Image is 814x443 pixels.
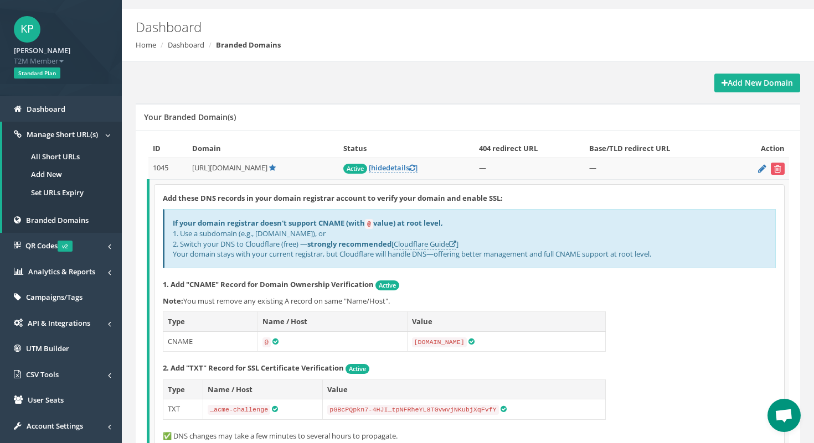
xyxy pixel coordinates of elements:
td: — [475,158,585,180]
th: ID [148,139,188,158]
span: API & Integrations [28,318,90,328]
td: TXT [163,399,203,420]
div: Open chat [767,399,801,432]
span: CSV Tools [26,369,59,379]
span: Active [343,164,367,174]
th: Type [163,312,258,332]
th: Domain [188,139,339,158]
span: Analytics & Reports [28,267,95,277]
a: [hidedetails] [369,163,418,173]
div: 1. Use a subdomain (e.g., [DOMAIN_NAME]), or 2. Switch your DNS to Cloudflare (free) — [ ] Your d... [163,209,776,268]
h2: Dashboard [136,20,687,34]
code: pGBcPQpkn7-4HJI_tpNFRheYL8TGvwvjNKubjXqFvfY [327,405,499,415]
a: Add New Domain [714,74,800,92]
code: _acme-challenge [208,405,270,415]
code: @ [262,337,271,347]
code: [DOMAIN_NAME] [412,337,467,347]
span: Manage Short URL(s) [27,129,98,139]
span: Active [346,364,369,374]
th: Type [163,379,203,399]
span: [URL][DOMAIN_NAME] [192,163,267,173]
strong: Add these DNS records in your domain registrar account to verify your domain and enable SSL: [163,193,503,203]
th: Value [323,379,606,399]
th: Value [407,312,605,332]
th: Status [339,139,475,158]
a: Dashboard [168,40,204,50]
th: Name / Host [257,312,407,332]
th: Name / Host [203,379,322,399]
a: Set URLs Expiry [2,184,122,202]
td: — [585,158,731,180]
strong: [PERSON_NAME] [14,45,70,55]
span: Branded Domains [26,215,89,225]
td: 1045 [148,158,188,180]
a: Add New [2,165,122,184]
span: Active [375,280,399,290]
span: Account Settings [27,421,83,431]
h5: Your Branded Domain(s) [144,113,236,121]
span: hide [371,163,386,173]
span: Campaigns/Tags [26,292,83,302]
span: v2 [58,241,73,252]
th: 404 redirect URL [475,139,585,158]
strong: Branded Domains [216,40,281,50]
p: ✅ DNS changes may take a few minutes to several hours to propagate. [163,431,776,441]
span: Dashboard [27,104,65,114]
a: Home [136,40,156,50]
span: UTM Builder [26,343,69,353]
td: CNAME [163,331,258,352]
strong: 1. Add "CNAME" Record for Domain Ownership Verification [163,279,374,289]
span: KP [14,16,40,43]
p: You must remove any existing A record on same "Name/Host". [163,296,776,306]
a: [PERSON_NAME] T2M Member [14,43,108,66]
code: @ [365,219,373,229]
a: Default [269,163,276,173]
span: T2M Member [14,56,108,66]
b: If your domain registrar doesn't support CNAME (with value) at root level, [173,218,443,228]
span: User Seats [28,395,64,405]
span: QR Codes [25,241,73,251]
b: strongly recommended [307,239,391,249]
a: Cloudflare Guide [394,239,456,249]
th: Base/TLD redirect URL [585,139,731,158]
span: Standard Plan [14,67,60,79]
b: Note: [163,296,183,306]
strong: 2. Add "TXT" Record for SSL Certificate Verification [163,363,344,373]
a: All Short URLs [2,148,122,166]
th: Action [731,139,789,158]
strong: Add New Domain [722,77,793,88]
